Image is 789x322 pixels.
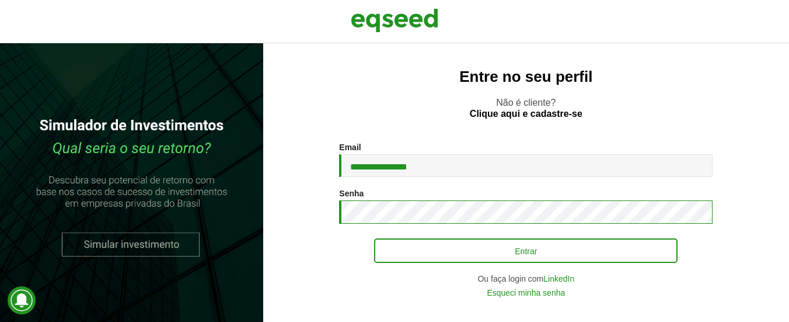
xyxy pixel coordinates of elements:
[339,189,364,198] label: Senha
[487,289,565,297] a: Esqueci minha senha
[287,97,766,119] p: Não é cliente?
[470,109,582,119] a: Clique aqui e cadastre-se
[351,6,438,35] img: EqSeed Logo
[339,143,361,151] label: Email
[339,275,713,283] div: Ou faça login com
[543,275,574,283] a: LinkedIn
[287,68,766,85] h2: Entre no seu perfil
[374,238,678,263] button: Entrar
